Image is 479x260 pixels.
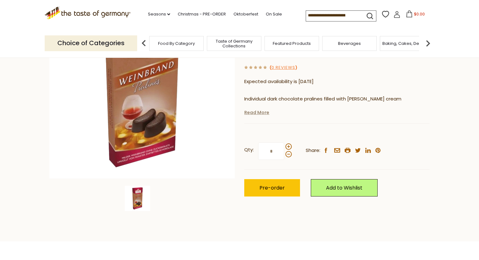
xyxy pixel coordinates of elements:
span: Pre-order [259,184,285,191]
a: Taste of Germany Collections [209,39,259,48]
button: Pre-order [244,179,300,197]
a: Read More [244,109,269,116]
a: Baking, Cakes, Desserts [382,41,431,46]
span: Share: [306,147,320,154]
a: Beverages [338,41,361,46]
p: Expected availability is [DATE] [244,78,430,86]
strong: Qty: [244,146,254,154]
a: Oktoberfest [233,11,258,18]
a: On Sale [266,11,282,18]
span: $7.95 [244,46,267,59]
a: Food By Category [158,41,195,46]
p: Choice of Categories [45,35,137,51]
img: previous arrow [137,37,150,50]
a: Seasons [148,11,170,18]
img: Berggold Weinbrand Pralines [125,186,150,211]
span: $0.00 [414,11,425,17]
a: 0 Reviews [271,64,295,71]
img: next arrow [422,37,434,50]
a: Add to Wishlist [311,179,378,197]
button: $0.00 [402,10,429,20]
span: ( ) [270,64,297,70]
input: Qty: [258,142,284,160]
p: Individual dark chocolate pralines filled with [PERSON_NAME] cream [244,95,430,103]
p: From Berggold Chocolatier, a family owned producer of fine chocolate pralines based in the German... [244,108,430,116]
a: Christmas - PRE-ORDER [178,11,226,18]
a: Featured Products [273,41,311,46]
